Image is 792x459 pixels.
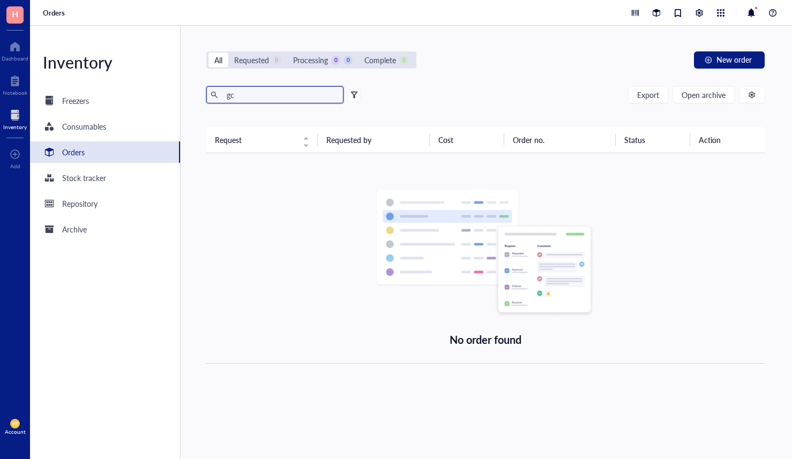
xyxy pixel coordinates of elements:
div: Stock tracker [62,172,106,184]
th: Order no. [504,127,616,153]
a: Orders [43,8,67,18]
button: New order [694,51,765,69]
div: Requested [234,54,269,66]
span: New order [716,55,752,64]
div: 0 [399,56,408,65]
button: Open archive [673,86,735,103]
th: Status [616,127,690,153]
div: All [214,54,222,66]
div: No order found [450,331,522,348]
span: Request [215,134,296,146]
div: Dashboard [2,55,28,62]
div: Inventory [3,124,27,130]
div: Consumables [62,121,106,132]
span: Open archive [682,91,726,99]
a: Stock tracker [30,167,180,189]
th: Action [690,127,765,153]
th: Cost [430,127,504,153]
th: Requested by [318,127,429,153]
span: H [12,7,18,20]
span: MP [12,422,18,426]
a: Inventory [3,107,27,130]
div: 0 [272,56,281,65]
div: Repository [62,198,98,209]
input: Find orders in table [222,87,339,103]
div: Freezers [62,95,89,107]
div: 0 [331,56,340,65]
div: Archive [62,223,87,235]
div: Add [10,163,20,169]
div: Inventory [30,51,180,73]
div: Notebook [3,89,27,96]
button: Export [628,86,668,103]
div: Processing [293,54,328,66]
a: Repository [30,193,180,214]
div: Account [5,428,26,435]
div: Orders [62,146,85,158]
a: Notebook [3,72,27,96]
span: Export [637,91,659,99]
a: Consumables [30,116,180,137]
a: Freezers [30,90,180,111]
a: Dashboard [2,38,28,62]
div: Complete [364,54,396,66]
th: Request [206,127,318,153]
a: Orders [30,141,180,163]
img: Empty state [376,190,595,318]
div: 0 [343,56,353,65]
div: segmented control [206,51,416,69]
a: Archive [30,219,180,240]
